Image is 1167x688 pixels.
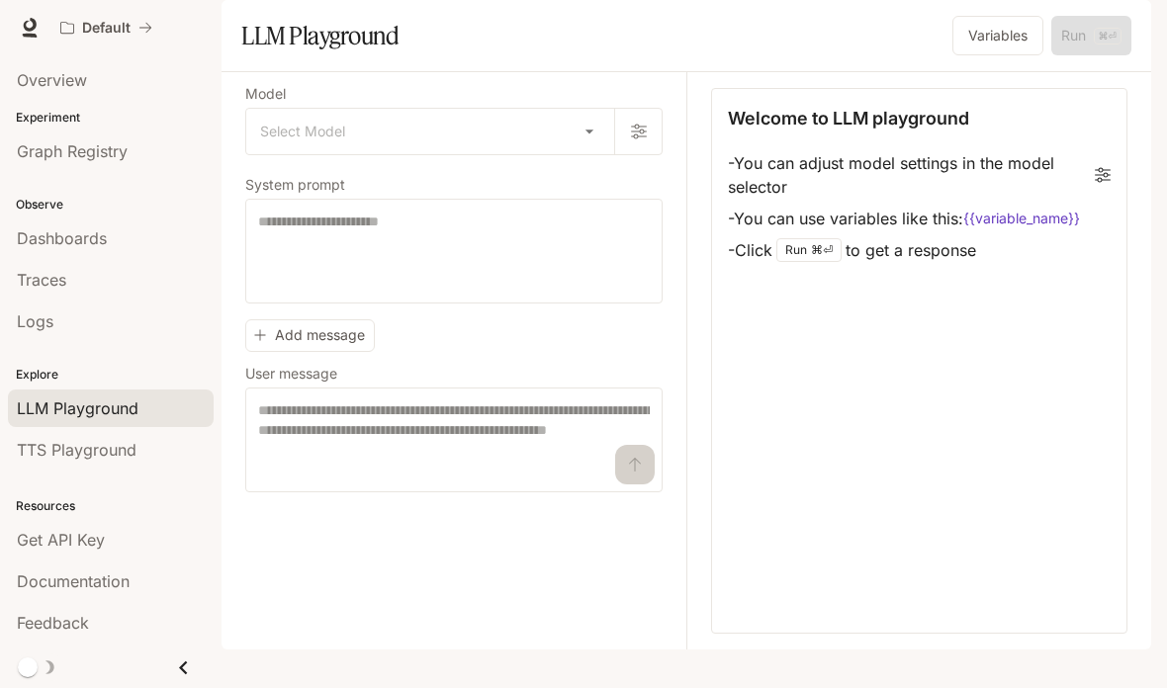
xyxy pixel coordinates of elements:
[728,203,1111,234] li: - You can use variables like this:
[246,109,614,154] div: Select Model
[728,105,969,131] p: Welcome to LLM playground
[728,147,1111,203] li: - You can adjust model settings in the model selector
[51,8,161,47] button: All workspaces
[963,209,1080,228] code: {{variable_name}}
[245,319,375,352] button: Add message
[82,20,131,37] p: Default
[241,16,399,55] h1: LLM Playground
[245,178,345,192] p: System prompt
[260,122,345,141] span: Select Model
[245,367,337,381] p: User message
[776,238,842,262] div: Run
[245,87,286,101] p: Model
[952,16,1043,55] button: Variables
[811,244,833,256] p: ⌘⏎
[728,234,1111,266] li: - Click to get a response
